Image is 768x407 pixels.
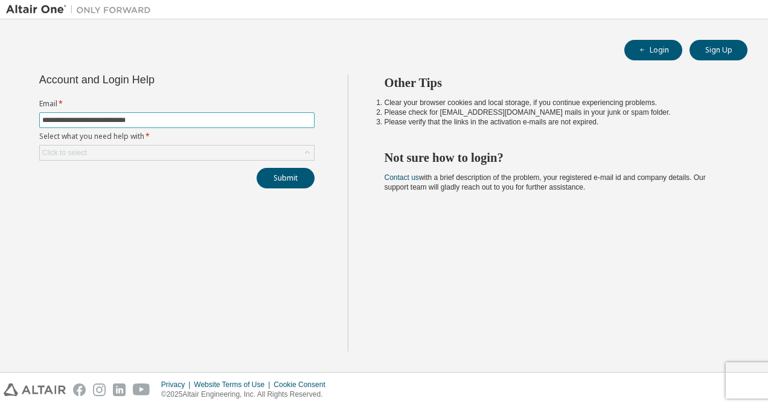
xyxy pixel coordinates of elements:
div: Account and Login Help [39,75,260,85]
img: altair_logo.svg [4,383,66,396]
p: © 2025 Altair Engineering, Inc. All Rights Reserved. [161,389,333,400]
div: Cookie Consent [274,380,332,389]
button: Login [624,40,682,60]
img: facebook.svg [73,383,86,396]
span: with a brief description of the problem, your registered e-mail id and company details. Our suppo... [385,173,706,191]
div: Click to select [40,146,314,160]
label: Select what you need help with [39,132,315,141]
img: Altair One [6,4,157,16]
li: Please check for [EMAIL_ADDRESS][DOMAIN_NAME] mails in your junk or spam folder. [385,107,726,117]
button: Submit [257,168,315,188]
img: youtube.svg [133,383,150,396]
label: Email [39,99,315,109]
a: Contact us [385,173,419,182]
button: Sign Up [690,40,747,60]
div: Website Terms of Use [194,380,274,389]
h2: Not sure how to login? [385,150,726,165]
h2: Other Tips [385,75,726,91]
div: Click to select [42,148,87,158]
img: linkedin.svg [113,383,126,396]
div: Privacy [161,380,194,389]
img: instagram.svg [93,383,106,396]
li: Please verify that the links in the activation e-mails are not expired. [385,117,726,127]
li: Clear your browser cookies and local storage, if you continue experiencing problems. [385,98,726,107]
